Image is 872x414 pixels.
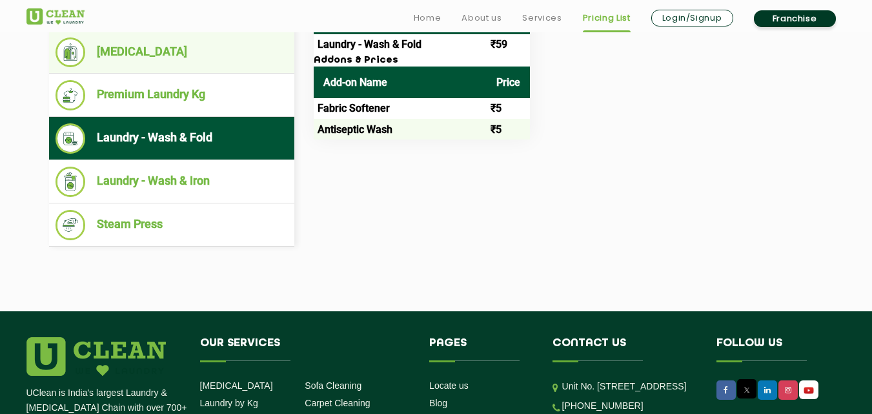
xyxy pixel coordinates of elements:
[314,55,530,67] h3: Addons & Prices
[56,167,288,197] li: Laundry - Wash & Iron
[200,337,411,362] h4: Our Services
[200,398,258,408] a: Laundry by Kg
[522,10,562,26] a: Services
[414,10,441,26] a: Home
[56,80,288,110] li: Premium Laundry Kg
[56,123,86,154] img: Laundry - Wash & Fold
[56,80,86,110] img: Premium Laundry Kg
[487,34,530,55] td: ₹59
[487,119,530,140] td: ₹5
[429,337,533,362] h4: Pages
[56,123,288,154] li: Laundry - Wash & Fold
[56,167,86,197] img: Laundry - Wash & Iron
[553,337,697,362] h4: Contact us
[651,10,733,26] a: Login/Signup
[26,337,166,376] img: logo.png
[56,210,86,240] img: Steam Press
[487,98,530,119] td: ₹5
[461,10,502,26] a: About us
[200,380,273,391] a: [MEDICAL_DATA]
[754,10,836,27] a: Franchise
[583,10,631,26] a: Pricing List
[562,379,697,394] p: Unit No. [STREET_ADDRESS]
[716,337,830,362] h4: Follow us
[429,398,447,408] a: Blog
[800,384,817,397] img: UClean Laundry and Dry Cleaning
[429,380,469,391] a: Locate us
[26,8,85,25] img: UClean Laundry and Dry Cleaning
[305,398,370,408] a: Carpet Cleaning
[487,67,530,98] th: Price
[314,119,487,140] td: Antiseptic Wash
[305,380,361,391] a: Sofa Cleaning
[314,34,487,55] td: Laundry - Wash & Fold
[56,37,86,67] img: Dry Cleaning
[314,98,487,119] td: Fabric Softener
[56,37,288,67] li: [MEDICAL_DATA]
[562,400,644,411] a: [PHONE_NUMBER]
[56,210,288,240] li: Steam Press
[314,67,487,98] th: Add-on Name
